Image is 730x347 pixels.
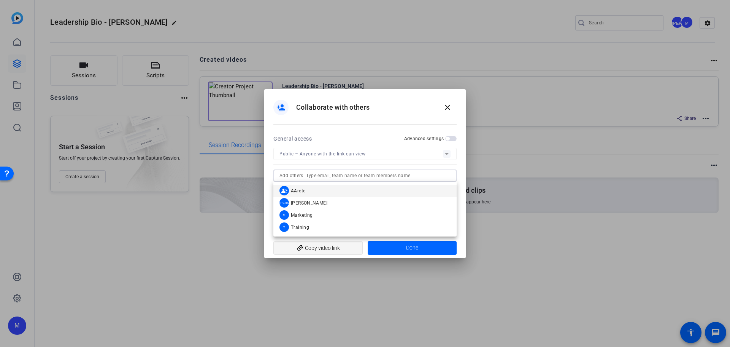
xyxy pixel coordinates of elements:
span: Marketing [291,212,313,218]
button: Done [368,241,457,255]
div: [PERSON_NAME] [279,198,289,208]
span: Done [406,244,418,252]
mat-icon: group_add [280,186,289,195]
span: Training [291,224,309,230]
mat-icon: add_link [294,242,307,255]
mat-icon: close [443,103,452,112]
input: Add others: Type email, team name or team members name [279,171,451,180]
h1: Collaborate with others [296,103,370,112]
button: Copy video link [273,241,363,255]
span: AArete [291,188,305,194]
span: Copy video link [279,241,357,255]
h2: General access [273,134,312,143]
span: [PERSON_NAME] [291,200,327,206]
div: M [279,210,289,220]
div: T [279,222,289,232]
mat-icon: person_add [276,103,286,112]
h2: Advanced settings [404,136,444,142]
